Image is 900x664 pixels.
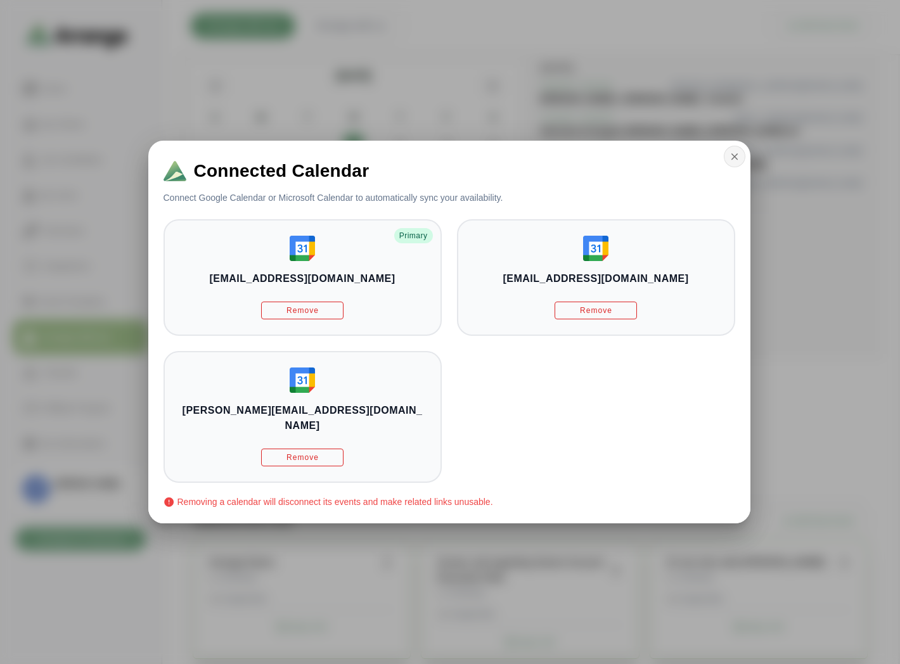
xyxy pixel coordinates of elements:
button: Remove [261,302,344,319]
h3: [EMAIL_ADDRESS][DOMAIN_NAME] [503,271,688,286]
h3: [PERSON_NAME][EMAIL_ADDRESS][DOMAIN_NAME] [180,403,425,433]
span: Remove [286,452,319,463]
img: Google Calendar [290,236,315,261]
span: Connected Calendar [194,162,370,180]
p: Removing a calendar will disconnect its events and make related links unusable. [164,495,735,508]
button: Remove [555,302,637,319]
span: Remove [286,305,319,316]
h3: [EMAIL_ADDRESS][DOMAIN_NAME] [209,271,395,286]
img: Google Calendar [290,367,315,393]
button: Remove [261,449,344,466]
img: Logo [164,161,186,181]
span: Remove [579,305,612,316]
p: Connect Google Calendar or Microsoft Calendar to automatically sync your availability. [164,191,503,204]
div: Primary [394,228,433,243]
img: Google Calendar [583,236,608,261]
